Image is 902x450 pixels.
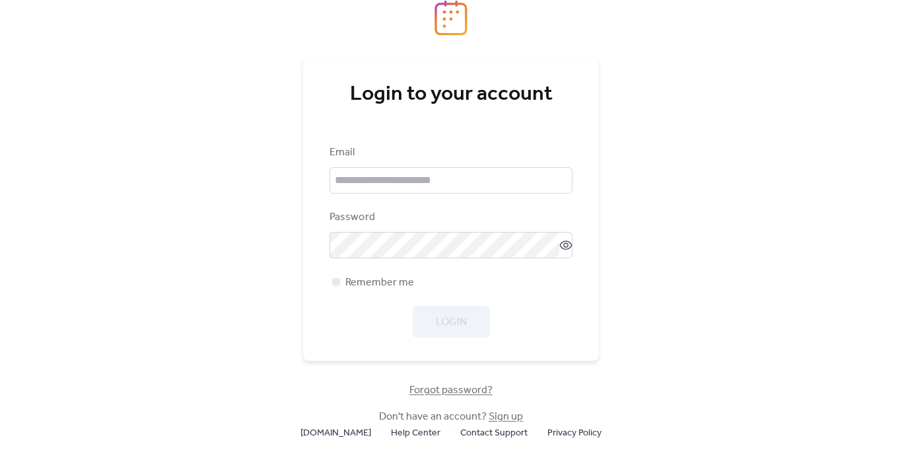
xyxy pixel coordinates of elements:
span: Forgot password? [409,383,493,398]
span: [DOMAIN_NAME] [300,426,371,441]
div: Login to your account [330,81,572,108]
span: Contact Support [460,426,528,441]
div: Password [330,209,570,225]
a: Privacy Policy [547,424,602,441]
a: [DOMAIN_NAME] [300,424,371,441]
a: Forgot password? [409,387,493,394]
span: Remember me [345,275,414,291]
div: Email [330,145,570,161]
span: Privacy Policy [547,426,602,441]
a: Sign up [489,406,523,427]
a: Contact Support [460,424,528,441]
a: Help Center [391,424,440,441]
span: Don't have an account? [379,409,523,425]
span: Help Center [391,426,440,441]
